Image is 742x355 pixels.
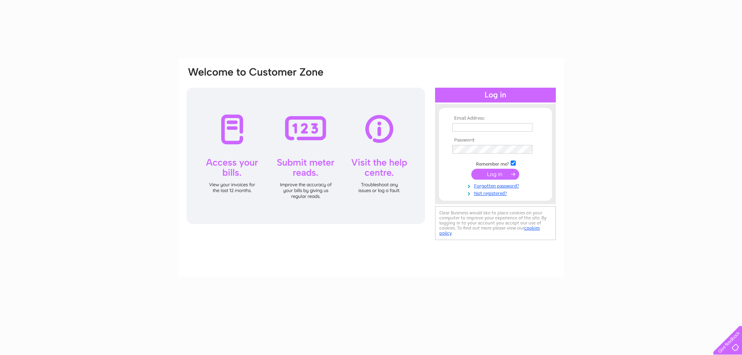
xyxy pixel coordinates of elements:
a: Forgotten password? [452,182,541,189]
input: Submit [471,169,519,180]
th: Email Address: [450,116,541,121]
a: cookies policy [439,225,540,236]
div: Clear Business would like to place cookies on your computer to improve your experience of the sit... [435,206,556,240]
th: Password: [450,138,541,143]
td: Remember me? [450,159,541,167]
a: Not registered? [452,189,541,196]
